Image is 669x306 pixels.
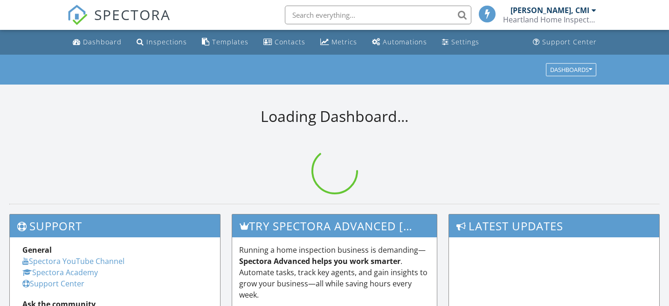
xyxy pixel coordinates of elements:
div: Dashboards [550,66,592,73]
div: Inspections [146,37,187,46]
a: Support Center [22,278,84,289]
a: Spectora YouTube Channel [22,256,124,266]
h3: Support [10,214,220,237]
div: Automations [383,37,427,46]
a: Inspections [133,34,191,51]
div: [PERSON_NAME], CMI [510,6,589,15]
h3: Try spectora advanced [DATE] [232,214,437,237]
input: Search everything... [285,6,471,24]
div: Metrics [331,37,357,46]
p: Running a home inspection business is demanding— . Automate tasks, track key agents, and gain ins... [239,244,430,300]
div: Heartland Home Inspections LLC [503,15,596,24]
a: SPECTORA [67,13,171,32]
span: SPECTORA [94,5,171,24]
a: Automations (Basic) [368,34,431,51]
strong: Spectora Advanced helps you work smarter [239,256,400,266]
a: Contacts [260,34,309,51]
a: Spectora Academy [22,267,98,278]
a: Templates [198,34,252,51]
div: Settings [451,37,479,46]
a: Dashboard [69,34,125,51]
img: The Best Home Inspection Software - Spectora [67,5,88,25]
strong: General [22,245,52,255]
a: Metrics [317,34,361,51]
h3: Latest Updates [449,214,659,237]
div: Templates [212,37,248,46]
div: Contacts [275,37,305,46]
div: Support Center [542,37,597,46]
div: Dashboard [83,37,122,46]
a: Settings [438,34,483,51]
button: Dashboards [546,63,596,76]
a: Support Center [529,34,600,51]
